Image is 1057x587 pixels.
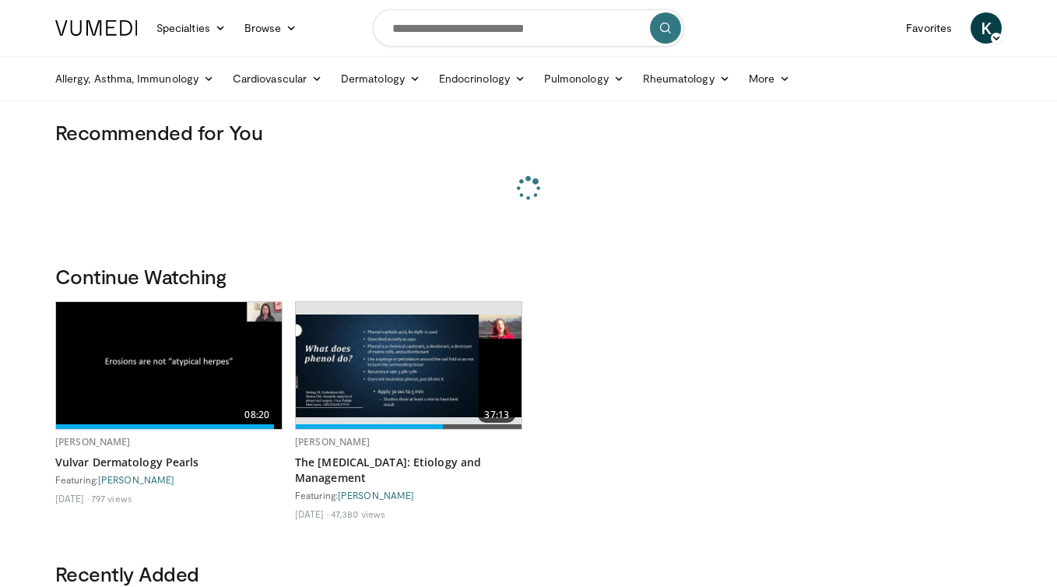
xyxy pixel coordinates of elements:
[91,492,132,504] li: 797 views
[295,435,370,448] a: [PERSON_NAME]
[295,508,328,520] li: [DATE]
[739,63,799,94] a: More
[235,12,307,44] a: Browse
[55,473,283,486] div: Featuring:
[295,455,522,486] a: The [MEDICAL_DATA]: Etiology and Management
[634,63,739,94] a: Rheumatology
[296,315,521,417] img: c5af237d-e68a-4dd3-8521-77b3daf9ece4.620x360_q85_upscale.jpg
[295,489,522,501] div: Featuring:
[55,435,131,448] a: [PERSON_NAME]
[55,561,1002,586] h3: Recently Added
[56,302,282,429] a: 08:20
[55,492,89,504] li: [DATE]
[897,12,961,44] a: Favorites
[46,63,223,94] a: Allergy, Asthma, Immunology
[238,407,276,423] span: 08:20
[223,63,332,94] a: Cardiovascular
[332,63,430,94] a: Dermatology
[55,455,283,470] a: Vulvar Dermatology Pearls
[338,490,414,501] a: [PERSON_NAME]
[971,12,1002,44] a: K
[55,20,138,36] img: VuMedi Logo
[430,63,535,94] a: Endocrinology
[55,264,1002,289] h3: Continue Watching
[147,12,235,44] a: Specialties
[478,407,515,423] span: 37:13
[56,302,282,429] img: 8fc3d367-1c74-43cf-b40b-f1b6ce5f2cc2.620x360_q85_upscale.jpg
[55,120,1002,145] h3: Recommended for You
[296,302,521,429] a: 37:13
[535,63,634,94] a: Pulmonology
[331,508,385,520] li: 47,380 views
[98,474,174,485] a: [PERSON_NAME]
[373,9,684,47] input: Search topics, interventions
